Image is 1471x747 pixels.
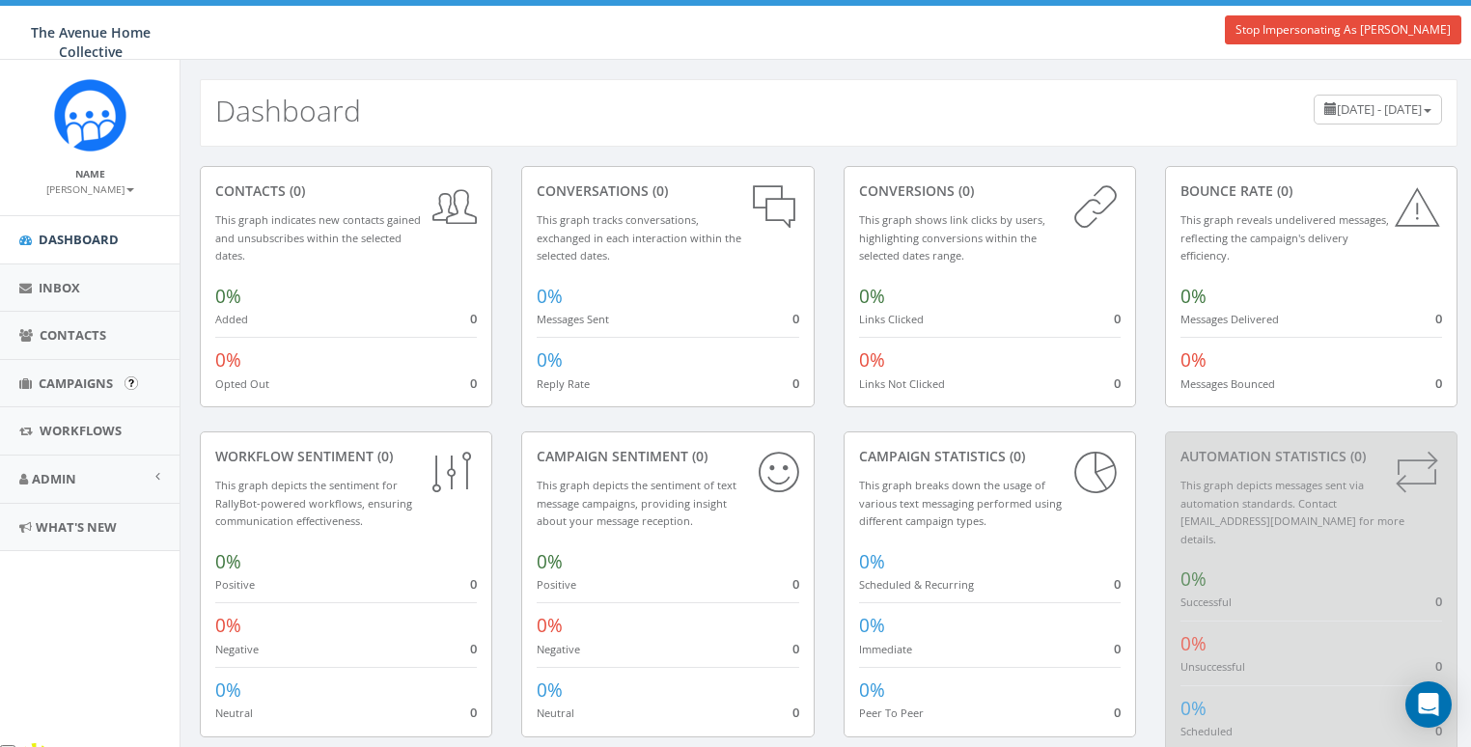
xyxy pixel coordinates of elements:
[537,549,563,574] span: 0%
[1405,681,1452,728] div: Open Intercom Messenger
[537,577,576,592] small: Positive
[1180,447,1442,466] div: Automation Statistics
[39,279,80,296] span: Inbox
[286,181,305,200] span: (0)
[39,231,119,248] span: Dashboard
[1114,704,1121,721] span: 0
[537,678,563,703] span: 0%
[1006,447,1025,465] span: (0)
[537,642,580,656] small: Negative
[1273,181,1292,200] span: (0)
[125,376,138,390] input: Submit
[215,284,241,309] span: 0%
[537,181,798,201] div: conversations
[470,575,477,593] span: 0
[1180,595,1232,609] small: Successful
[215,577,255,592] small: Positive
[792,310,799,327] span: 0
[1435,657,1442,675] span: 0
[859,478,1062,528] small: This graph breaks down the usage of various text messaging performed using different campaign types.
[215,613,241,638] span: 0%
[859,347,885,373] span: 0%
[859,284,885,309] span: 0%
[215,212,421,263] small: This graph indicates new contacts gained and unsubscribes within the selected dates.
[215,549,241,574] span: 0%
[40,326,106,344] span: Contacts
[859,642,912,656] small: Immediate
[215,678,241,703] span: 0%
[859,549,885,574] span: 0%
[1180,567,1207,592] span: 0%
[1114,310,1121,327] span: 0
[40,422,122,439] span: Workflows
[215,447,477,466] div: Workflow Sentiment
[215,312,248,326] small: Added
[792,374,799,392] span: 0
[859,312,924,326] small: Links Clicked
[374,447,393,465] span: (0)
[1435,374,1442,392] span: 0
[32,470,76,487] span: Admin
[537,613,563,638] span: 0%
[215,705,253,720] small: Neutral
[792,575,799,593] span: 0
[1114,374,1121,392] span: 0
[1180,696,1207,721] span: 0%
[470,704,477,721] span: 0
[1180,212,1389,263] small: This graph reveals undelivered messages, reflecting the campaign's delivery efficiency.
[792,704,799,721] span: 0
[470,374,477,392] span: 0
[1225,15,1461,44] a: Stop Impersonating As [PERSON_NAME]
[1435,593,1442,610] span: 0
[537,447,798,466] div: Campaign Sentiment
[859,577,974,592] small: Scheduled & Recurring
[792,640,799,657] span: 0
[859,212,1045,263] small: This graph shows link clicks by users, highlighting conversions within the selected dates range.
[215,95,361,126] h2: Dashboard
[46,182,134,196] small: [PERSON_NAME]
[1180,181,1442,201] div: Bounce Rate
[537,347,563,373] span: 0%
[1114,640,1121,657] span: 0
[537,705,574,720] small: Neutral
[75,167,105,180] small: Name
[1180,347,1207,373] span: 0%
[1180,659,1245,674] small: Unsuccessful
[1435,310,1442,327] span: 0
[215,347,241,373] span: 0%
[859,447,1121,466] div: Campaign Statistics
[215,181,477,201] div: contacts
[649,181,668,200] span: (0)
[470,310,477,327] span: 0
[1337,100,1422,118] span: [DATE] - [DATE]
[470,640,477,657] span: 0
[215,376,269,391] small: Opted Out
[1180,478,1404,546] small: This graph depicts messages sent via automation standards. Contact [EMAIL_ADDRESS][DOMAIN_NAME] f...
[537,376,590,391] small: Reply Rate
[215,642,259,656] small: Negative
[1180,284,1207,309] span: 0%
[955,181,974,200] span: (0)
[215,478,412,528] small: This graph depicts the sentiment for RallyBot-powered workflows, ensuring communication effective...
[39,374,113,392] span: Campaigns
[1180,312,1279,326] small: Messages Delivered
[537,212,741,263] small: This graph tracks conversations, exchanged in each interaction within the selected dates.
[859,613,885,638] span: 0%
[859,678,885,703] span: 0%
[1114,575,1121,593] span: 0
[537,284,563,309] span: 0%
[537,478,736,528] small: This graph depicts the sentiment of text message campaigns, providing insight about your message ...
[537,312,609,326] small: Messages Sent
[36,518,117,536] span: What's New
[1180,631,1207,656] span: 0%
[1180,376,1275,391] small: Messages Bounced
[54,79,126,152] img: Rally_Corp_Icon.png
[688,447,708,465] span: (0)
[1180,724,1233,738] small: Scheduled
[859,181,1121,201] div: conversions
[859,705,924,720] small: Peer To Peer
[859,376,945,391] small: Links Not Clicked
[1346,447,1366,465] span: (0)
[31,23,151,61] span: The Avenue Home Collective
[1435,722,1442,739] span: 0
